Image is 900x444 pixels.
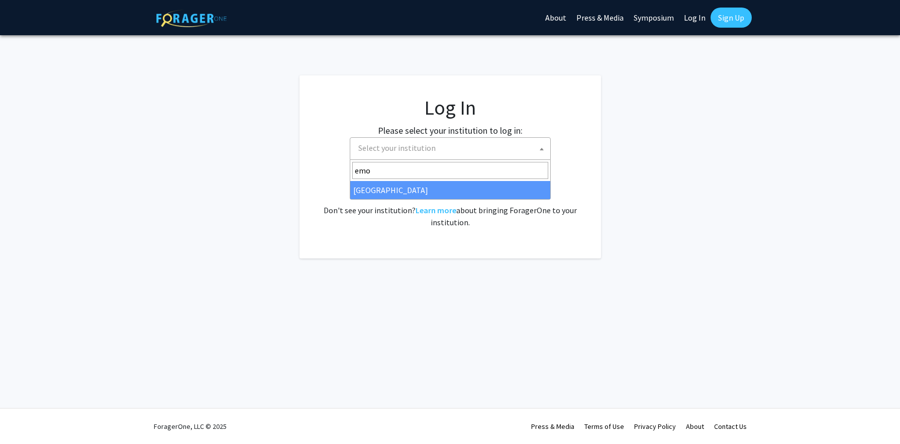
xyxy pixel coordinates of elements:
[416,205,456,215] a: Learn more about bringing ForagerOne to your institution
[156,10,227,27] img: ForagerOne Logo
[350,181,550,199] li: [GEOGRAPHIC_DATA]
[8,399,43,436] iframe: Chat
[358,143,436,153] span: Select your institution
[320,96,581,120] h1: Log In
[354,138,550,158] span: Select your institution
[531,422,574,431] a: Press & Media
[584,422,624,431] a: Terms of Use
[352,162,548,179] input: Search
[634,422,676,431] a: Privacy Policy
[686,422,704,431] a: About
[711,8,752,28] a: Sign Up
[378,124,523,137] label: Please select your institution to log in:
[320,180,581,228] div: No account? . Don't see your institution? about bringing ForagerOne to your institution.
[350,137,551,160] span: Select your institution
[714,422,747,431] a: Contact Us
[154,409,227,444] div: ForagerOne, LLC © 2025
